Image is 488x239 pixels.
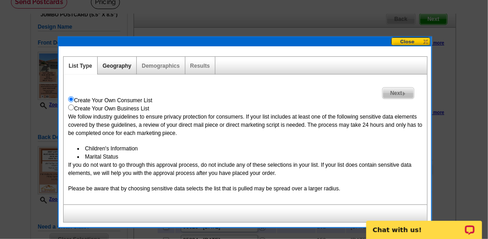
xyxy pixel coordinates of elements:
li: Marital Status [77,153,423,161]
a: Next [382,87,414,99]
a: List Type [69,63,92,69]
p: If you do not want to go through this approval process, do not include any of these selections in... [68,161,423,177]
div: Create Your Own Business List [68,105,423,113]
a: Geography [103,63,131,69]
iframe: LiveChat chat widget [360,210,488,239]
div: Create Your Own Consumer List [68,96,423,105]
img: button-next-arrow-gray.png [402,92,406,96]
a: Results [190,63,210,69]
span: Next [383,88,414,99]
p: Please be aware that by choosing sensitive data selects the list that is pulled may be spread ove... [68,184,423,193]
a: Demographics [142,63,179,69]
li: Children's Information [77,144,423,153]
p: We follow industry guidelines to ensure privacy protection for consumers. If your list includes a... [68,113,423,137]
